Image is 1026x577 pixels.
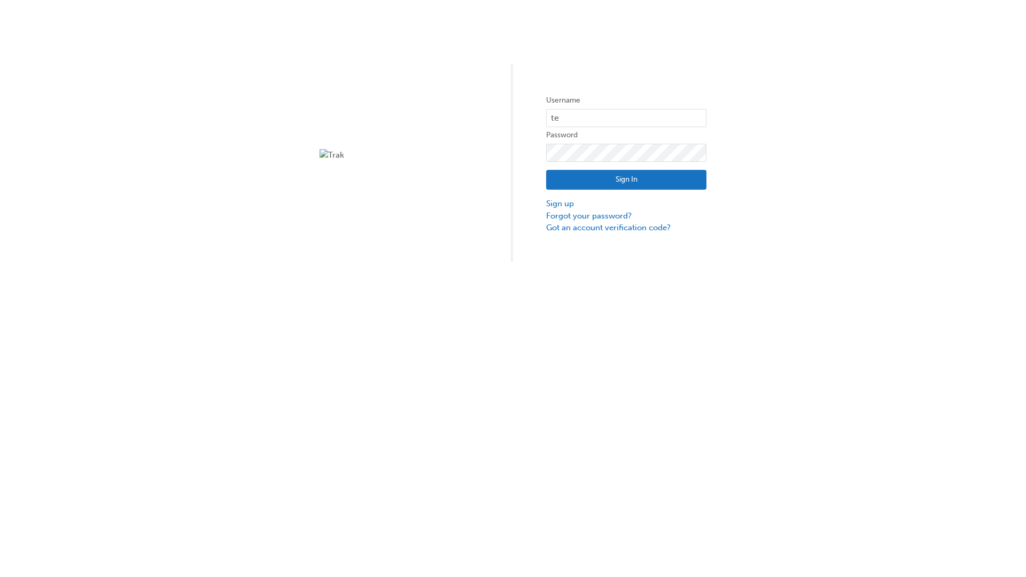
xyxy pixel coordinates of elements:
[546,94,706,107] label: Username
[546,222,706,234] a: Got an account verification code?
[546,170,706,190] button: Sign In
[546,129,706,142] label: Password
[546,210,706,222] a: Forgot your password?
[546,109,706,127] input: Username
[320,149,480,161] img: Trak
[546,198,706,210] a: Sign up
